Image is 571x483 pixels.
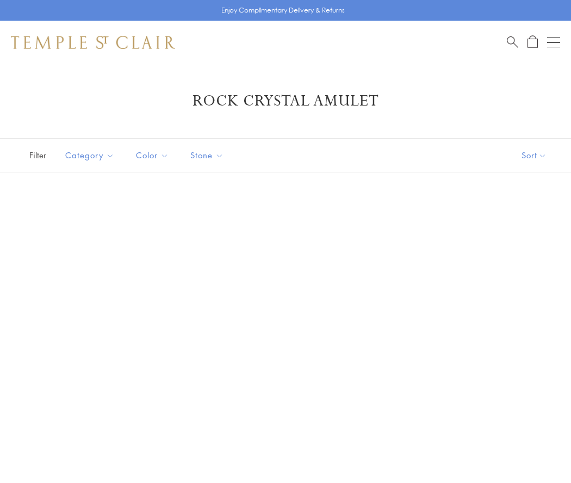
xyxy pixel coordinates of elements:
[57,143,122,168] button: Category
[547,36,560,49] button: Open navigation
[11,36,175,49] img: Temple St. Clair
[221,5,345,16] p: Enjoy Complimentary Delivery & Returns
[131,148,177,162] span: Color
[497,139,571,172] button: Show sort by
[182,143,232,168] button: Stone
[60,148,122,162] span: Category
[507,35,518,49] a: Search
[185,148,232,162] span: Stone
[27,91,544,111] h1: Rock Crystal Amulet
[527,35,538,49] a: Open Shopping Bag
[128,143,177,168] button: Color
